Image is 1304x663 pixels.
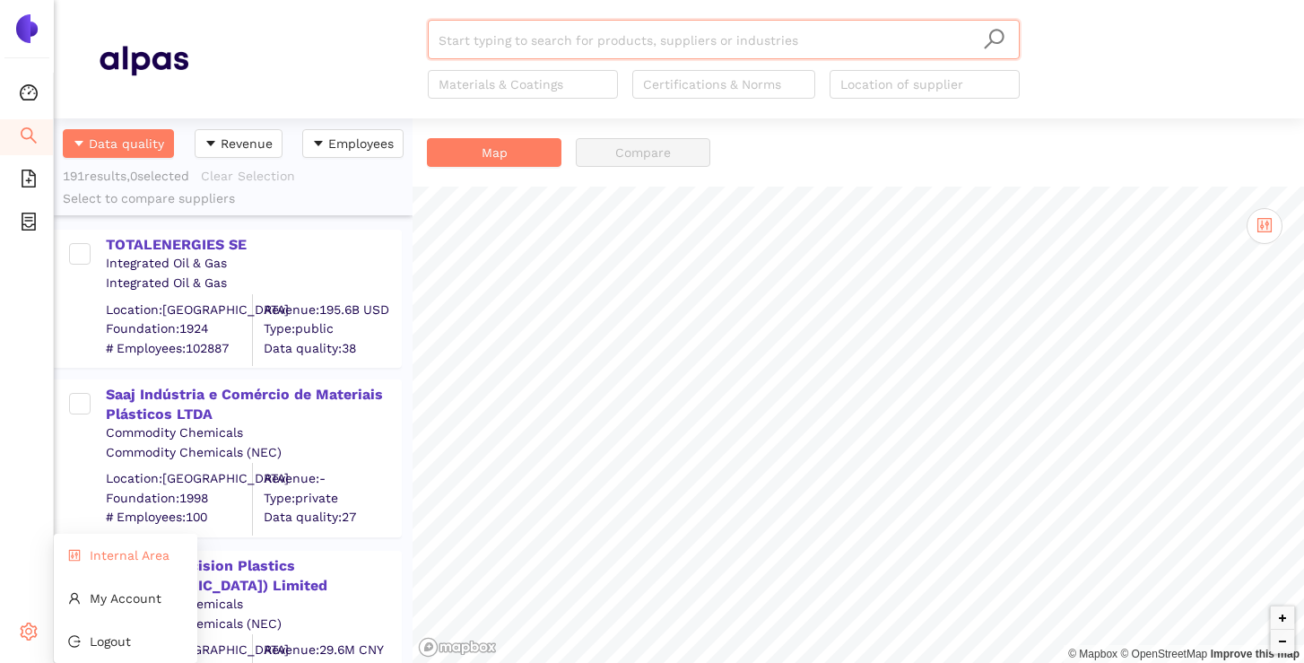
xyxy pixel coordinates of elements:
div: Integrated Oil & Gas [106,255,400,273]
div: Commodity Chemicals (NEC) [106,443,400,461]
span: Revenue [221,134,273,153]
button: Zoom out [1271,630,1294,653]
img: Homepage [99,38,188,83]
span: caret-down [73,137,85,152]
a: Mapbox logo [418,637,497,658]
span: Map [482,143,508,162]
span: My Account [90,591,161,606]
div: Commodity Chemicals [106,596,400,614]
span: Type: private [264,489,400,507]
button: Zoom in [1271,606,1294,630]
button: caret-downEmployees [302,129,404,158]
span: caret-down [204,137,217,152]
span: Internal Area [90,548,170,563]
span: Type: public [264,320,400,338]
div: Revenue: - [264,470,400,488]
span: dashboard [20,77,38,113]
button: caret-downRevenue [195,129,283,158]
span: search [983,28,1005,50]
span: # Employees: 100 [106,509,252,527]
div: Saaj Indústria e Comércio de Materiais Plásticos LTDA [106,385,400,425]
div: Revenue: 29.6M CNY [264,641,400,659]
span: Data quality [89,134,164,153]
span: file-add [20,163,38,199]
button: Map [427,138,561,167]
span: Logout [90,634,131,649]
div: Select to compare suppliers [63,190,404,208]
span: Data quality: 27 [264,509,400,527]
span: Foundation: 1924 [106,320,252,338]
span: Employees [328,134,394,153]
div: Location: [GEOGRAPHIC_DATA] [106,301,252,318]
span: control [68,549,81,562]
img: Logo [13,14,41,43]
span: 191 results, 0 selected [63,169,189,183]
span: user [68,592,81,605]
div: Chesfer Precision Plastics ([GEOGRAPHIC_DATA]) Limited [106,556,400,597]
div: Commodity Chemicals (NEC) [106,615,400,632]
span: setting [20,616,38,652]
div: Commodity Chemicals [106,424,400,442]
span: container [20,206,38,242]
button: Clear Selection [200,161,307,190]
span: logout [68,635,81,648]
span: Data quality: 38 [264,339,400,357]
span: # Employees: 102887 [106,339,252,357]
span: control [1256,217,1273,233]
span: search [20,120,38,156]
div: TOTALENERGIES SE [106,235,400,255]
span: Foundation: 1998 [106,489,252,507]
div: Location: [GEOGRAPHIC_DATA] [106,641,252,659]
div: Integrated Oil & Gas [106,275,400,292]
div: Revenue: 195.6B USD [264,301,400,318]
div: Location: [GEOGRAPHIC_DATA] [106,470,252,488]
canvas: Map [413,187,1304,663]
span: caret-down [312,137,325,152]
button: caret-downData quality [63,129,174,158]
